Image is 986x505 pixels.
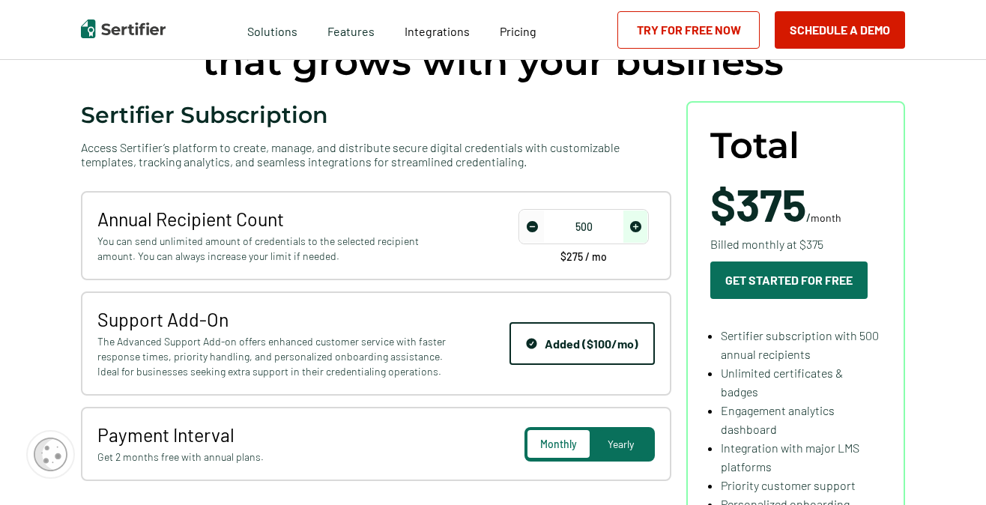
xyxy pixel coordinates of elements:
span: month [811,211,841,224]
span: Get 2 months free with annual plans. [97,450,450,465]
span: $375 [710,177,806,231]
span: Engagement analytics dashboard [721,403,835,436]
img: Increase Icon [630,221,641,232]
span: increase number [623,211,647,243]
button: Get Started For Free [710,261,868,299]
span: Yearly [608,438,634,450]
span: The Advanced Support Add-on offers enhanced customer service with faster response times, priority... [97,334,450,379]
span: Support Add-On [97,308,450,330]
span: / [710,181,841,226]
img: Sertifier | Digital Credentialing Platform [81,19,166,38]
span: Payment Interval [97,423,450,446]
span: Features [327,20,375,39]
span: Integrations [405,24,470,38]
span: Unlimited certificates & badges [721,366,843,399]
img: Decrease Icon [527,221,538,232]
iframe: Chat Widget [911,433,986,505]
span: Monthly [540,438,577,450]
span: Sertifier Subscription [81,101,328,129]
span: Pricing [500,24,536,38]
a: Pricing [500,20,536,39]
span: decrease number [520,211,544,243]
div: Added ($100/mo) [526,336,638,351]
span: Total [710,125,799,166]
button: Support IconAdded ($100/mo) [509,322,655,365]
span: Annual Recipient Count [97,208,450,230]
span: $275 / mo [560,252,607,262]
span: Billed monthly at $375 [710,235,823,253]
span: Solutions [247,20,297,39]
span: Priority customer support [721,478,856,492]
a: Integrations [405,20,470,39]
img: Cookie Popup Icon [34,438,67,471]
span: Integration with major LMS platforms [721,441,859,474]
span: You can send unlimited amount of credentials to the selected recipient amount. You can always inc... [97,234,450,264]
span: Sertifier subscription with 500 annual recipients [721,328,879,361]
button: Schedule a Demo [775,11,905,49]
img: Support Icon [526,338,537,349]
a: Try for Free Now [617,11,760,49]
span: Access Sertifier’s platform to create, manage, and distribute secure digital credentials with cus... [81,140,671,169]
